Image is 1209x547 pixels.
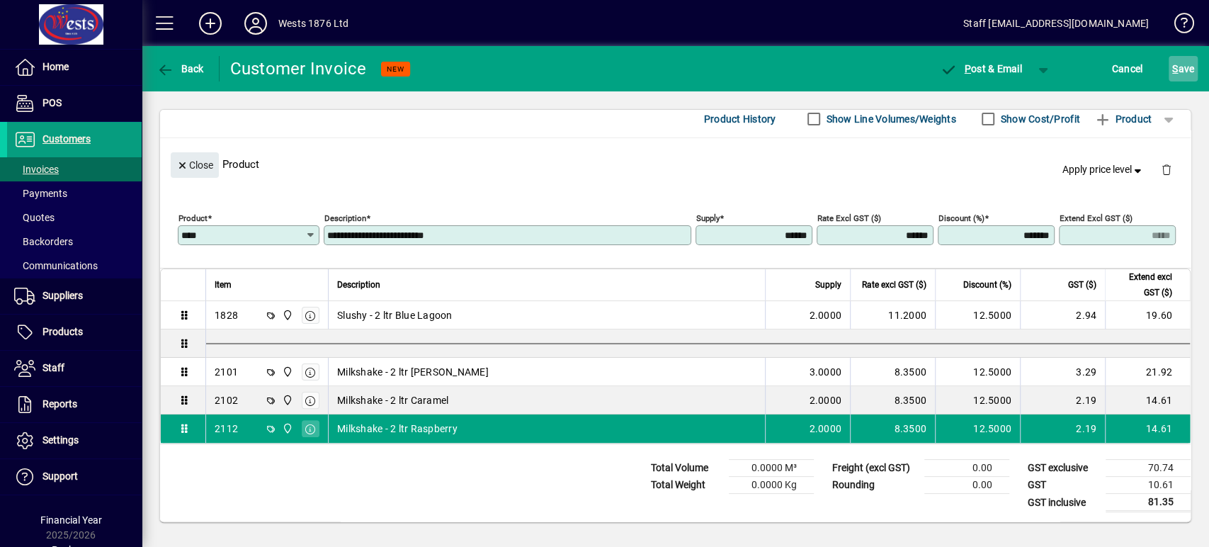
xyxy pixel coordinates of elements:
td: GST inclusive [1021,494,1106,512]
mat-label: Extend excl GST ($) [1060,213,1133,223]
span: Reports [42,398,77,410]
td: Total Weight [644,477,729,494]
td: 2.94 [1020,301,1105,329]
td: GST exclusive [1021,460,1106,477]
span: Settings [42,434,79,446]
button: Apply price level [1057,157,1150,183]
mat-label: Product [178,213,208,223]
div: 2101 [215,365,238,379]
a: POS [7,86,142,121]
span: Milkshake - 2 ltr [PERSON_NAME] [337,365,489,379]
span: Wests Cordials [278,308,295,323]
span: 3.0000 [810,365,842,379]
span: Communications [14,260,98,271]
span: ave [1172,57,1194,80]
button: Product [1087,106,1159,132]
mat-label: Rate excl GST ($) [817,213,881,223]
div: 2112 [215,422,238,436]
td: 12.5000 [935,301,1020,329]
button: Save [1169,56,1198,81]
span: ost & Email [940,63,1022,74]
app-page-header-button: Delete [1150,163,1184,176]
a: Support [7,459,142,495]
a: Home [7,50,142,85]
span: Suppliers [42,290,83,301]
button: Close [171,152,219,178]
span: Slushy - 2 ltr Blue Lagoon [337,308,453,322]
span: Milkshake - 2 ltr Caramel [337,393,448,407]
td: 81.35 [1106,494,1191,512]
span: GST ($) [1068,277,1096,293]
span: Payments [14,188,67,199]
span: Description [337,277,380,293]
span: Back [157,63,204,74]
button: Post & Email [933,56,1029,81]
span: POS [42,97,62,108]
a: Reports [7,387,142,422]
td: Freight (excl GST) [825,460,924,477]
span: Backorders [14,236,73,247]
mat-label: Discount (%) [938,213,984,223]
a: Payments [7,181,142,205]
td: GST [1021,477,1106,494]
span: Staff [42,362,64,373]
div: 2102 [215,393,238,407]
td: 19.60 [1105,301,1190,329]
span: Supply [815,277,841,293]
span: Financial Year [40,514,102,526]
span: Milkshake - 2 ltr Raspberry [337,422,458,436]
button: Product History [698,106,782,132]
td: Rounding [825,477,924,494]
div: 1828 [215,308,238,322]
span: S [1172,63,1178,74]
label: Show Line Volumes/Weights [824,112,956,126]
div: 8.3500 [859,422,926,436]
span: Rate excl GST ($) [862,277,926,293]
div: 8.3500 [859,393,926,407]
div: 8.3500 [859,365,926,379]
span: Products [42,326,83,337]
span: Support [42,470,78,482]
span: NEW [387,64,404,74]
a: Communications [7,254,142,278]
td: 14.61 [1105,386,1190,415]
button: Add [188,11,233,36]
a: Backorders [7,230,142,254]
app-page-header-button: Close [167,158,222,171]
app-page-header-button: Back [142,56,220,81]
span: Customers [42,133,91,145]
button: Cancel [1108,56,1147,81]
button: Back [153,56,208,81]
td: 10.61 [1106,477,1191,494]
a: Products [7,315,142,350]
span: Wests Cordials [278,364,295,380]
div: 11.2000 [859,308,926,322]
a: Quotes [7,205,142,230]
td: 70.74 [1106,460,1191,477]
button: Profile [233,11,278,36]
span: Discount (%) [963,277,1011,293]
button: Delete [1150,152,1184,186]
td: 3.29 [1020,358,1105,386]
a: Settings [7,423,142,458]
span: Item [215,277,232,293]
td: 2.19 [1020,415,1105,443]
td: 0.00 [924,460,1009,477]
span: Product History [704,108,776,130]
span: Wests Cordials [278,421,295,436]
span: Cancel [1112,57,1143,80]
span: Wests Cordials [278,393,295,408]
a: Knowledge Base [1163,3,1191,49]
span: Home [42,61,69,72]
a: Suppliers [7,278,142,314]
mat-label: Supply [696,213,720,223]
span: Apply price level [1062,162,1145,177]
span: Close [176,154,213,177]
td: 0.0000 M³ [729,460,814,477]
span: 2.0000 [810,308,842,322]
span: 2.0000 [810,422,842,436]
td: 12.5000 [935,386,1020,415]
span: Extend excl GST ($) [1114,269,1172,300]
span: Product [1094,108,1152,130]
span: 2.0000 [810,393,842,407]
